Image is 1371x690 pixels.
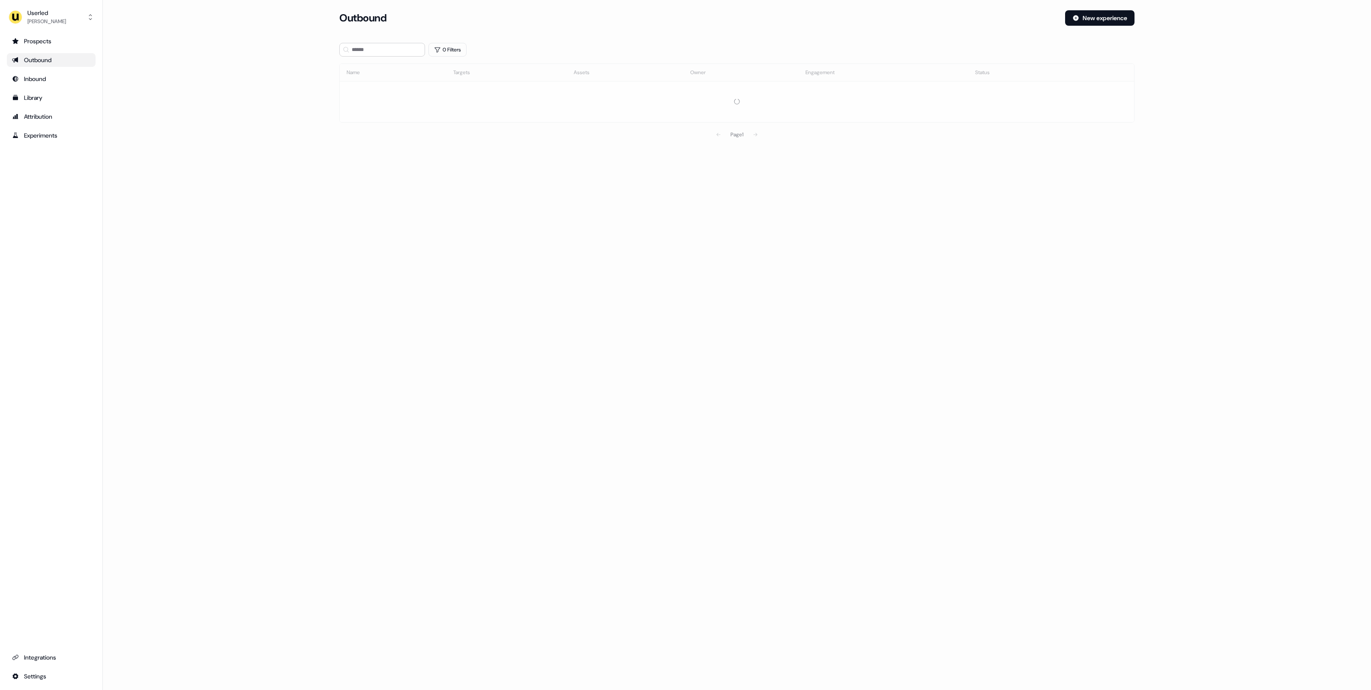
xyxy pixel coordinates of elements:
button: New experience [1065,10,1135,26]
a: Go to templates [7,91,96,105]
div: Integrations [12,653,90,662]
div: Settings [12,672,90,681]
a: Go to integrations [7,669,96,683]
div: Library [12,93,90,102]
a: Go to outbound experience [7,53,96,67]
div: Inbound [12,75,90,83]
div: Prospects [12,37,90,45]
a: Go to attribution [7,110,96,123]
h3: Outbound [339,12,386,24]
a: Go to Inbound [7,72,96,86]
a: Go to experiments [7,129,96,142]
a: Go to prospects [7,34,96,48]
div: Userled [27,9,66,17]
div: Experiments [12,131,90,140]
button: Userled[PERSON_NAME] [7,7,96,27]
button: 0 Filters [428,43,467,57]
a: Go to integrations [7,651,96,664]
div: Attribution [12,112,90,121]
div: [PERSON_NAME] [27,17,66,26]
div: Outbound [12,56,90,64]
